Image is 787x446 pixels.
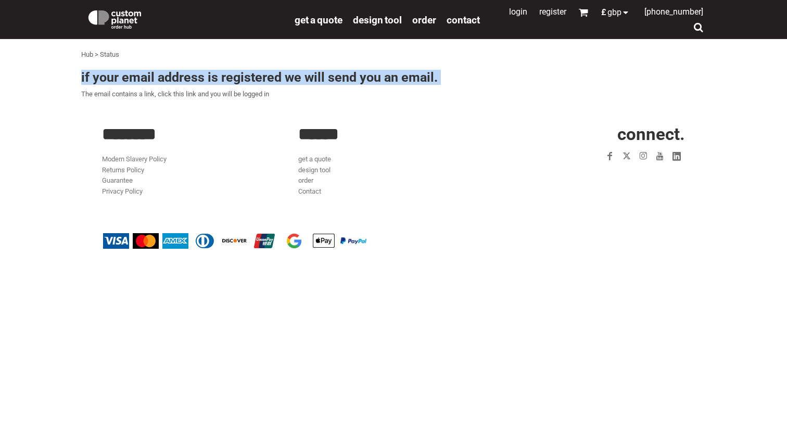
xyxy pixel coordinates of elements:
[81,71,706,111] div: The email contains a link, click this link and you will be logged in
[81,50,93,58] a: Hub
[133,233,159,249] img: Mastercard
[81,71,706,84] h3: If your email address is registered we will send you an email.
[607,8,621,17] span: GBP
[539,7,566,17] a: Register
[311,233,337,249] img: Apple Pay
[298,176,313,184] a: order
[86,8,143,29] img: Custom Planet
[102,155,167,163] a: Modern Slavery Policy
[251,233,277,249] img: China UnionPay
[162,233,188,249] img: American Express
[298,187,321,195] a: Contact
[95,49,98,60] div: >
[353,14,402,26] a: design tool
[281,233,307,249] img: Google Pay
[222,233,248,249] img: Discover
[102,187,143,195] a: Privacy Policy
[495,125,685,143] h2: CONNECT.
[100,49,119,60] div: Status
[102,176,133,184] a: Guarantee
[192,233,218,249] img: Diners Club
[81,3,289,34] a: Custom Planet
[340,237,366,244] img: PayPal
[509,7,527,17] a: Login
[412,14,436,26] a: order
[541,171,685,183] iframe: Customer reviews powered by Trustpilot
[102,166,144,174] a: Returns Policy
[295,14,342,26] a: get a quote
[601,8,607,17] span: £
[644,7,703,17] span: [PHONE_NUMBER]
[298,166,331,174] a: design tool
[447,14,480,26] a: Contact
[103,233,129,249] img: Visa
[298,155,331,163] a: get a quote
